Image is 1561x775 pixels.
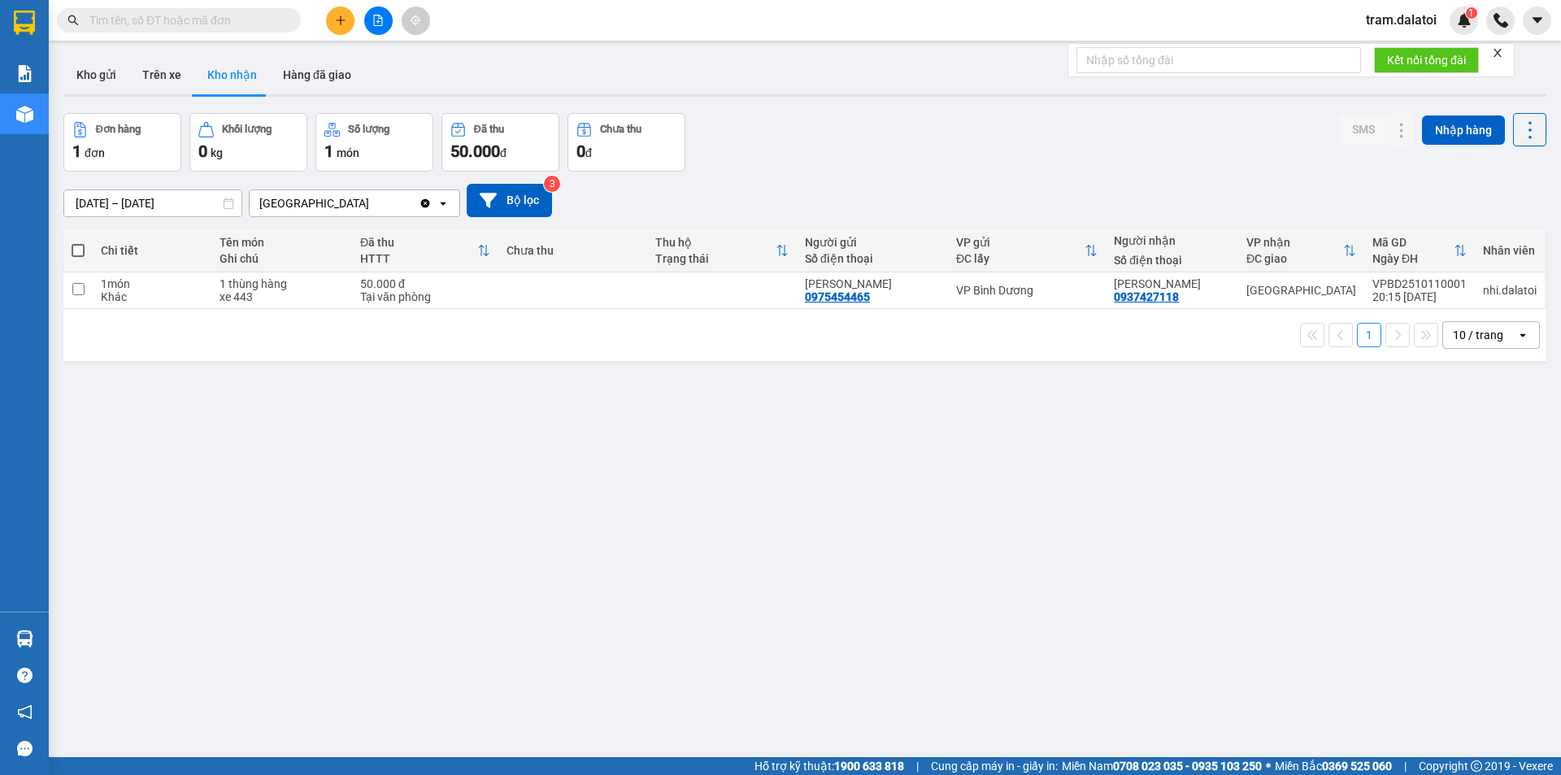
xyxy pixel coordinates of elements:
[1494,13,1508,28] img: phone-icon
[1453,327,1503,343] div: 10 / trang
[360,236,477,249] div: Đã thu
[16,630,33,647] img: warehouse-icon
[916,757,919,775] span: |
[1266,763,1271,769] span: ⚪️
[1422,115,1505,145] button: Nhập hàng
[655,252,776,265] div: Trạng thái
[360,290,490,303] div: Tại văn phòng
[198,142,207,161] span: 0
[805,252,940,265] div: Số điện thoại
[1457,13,1472,28] img: icon-new-feature
[220,290,344,303] div: xe 443
[1114,290,1179,303] div: 0937427118
[129,55,194,94] button: Trên xe
[834,760,904,773] strong: 1900 633 818
[474,124,504,135] div: Đã thu
[1322,760,1392,773] strong: 0369 525 060
[1339,115,1388,144] button: SMS
[360,252,477,265] div: HTTT
[956,236,1085,249] div: VP gửi
[220,252,344,265] div: Ghi chú
[600,124,641,135] div: Chưa thu
[1466,7,1477,19] sup: 1
[1114,254,1230,267] div: Số điện thoại
[437,197,450,210] svg: open
[220,236,344,249] div: Tên món
[567,113,685,172] button: Chưa thu0đ
[931,757,1058,775] span: Cung cấp máy in - giấy in:
[372,15,384,26] span: file-add
[544,176,560,192] sup: 3
[360,277,490,290] div: 50.000 đ
[17,704,33,720] span: notification
[211,146,223,159] span: kg
[1483,244,1537,257] div: Nhân viên
[14,11,35,35] img: logo-vxr
[17,741,33,756] span: message
[364,7,393,35] button: file-add
[805,290,870,303] div: 0975454465
[1483,284,1537,297] div: nhi.dalatoi
[220,277,344,290] div: 1 thùng hàng
[585,146,592,159] span: đ
[1372,252,1454,265] div: Ngày ĐH
[410,15,421,26] span: aim
[956,252,1085,265] div: ĐC lấy
[467,184,552,217] button: Bộ lọc
[647,229,797,272] th: Toggle SortBy
[85,146,105,159] span: đơn
[1238,229,1364,272] th: Toggle SortBy
[441,113,559,172] button: Đã thu50.000đ
[1530,13,1545,28] span: caret-down
[324,142,333,161] span: 1
[1372,236,1454,249] div: Mã GD
[1246,284,1356,297] div: [GEOGRAPHIC_DATA]
[948,229,1106,272] th: Toggle SortBy
[500,146,507,159] span: đ
[1471,760,1482,772] span: copyright
[259,195,369,211] div: [GEOGRAPHIC_DATA]
[1114,234,1230,247] div: Người nhận
[1353,10,1450,30] span: tram.dalatoi
[1246,252,1343,265] div: ĐC giao
[1357,323,1381,347] button: 1
[1523,7,1551,35] button: caret-down
[17,668,33,683] span: question-circle
[1372,277,1467,290] div: VPBD2510110001
[16,106,33,123] img: warehouse-icon
[101,290,203,303] div: Khác
[101,277,203,290] div: 1 món
[1113,760,1262,773] strong: 0708 023 035 - 0935 103 250
[96,124,141,135] div: Đơn hàng
[337,146,359,159] span: món
[450,142,500,161] span: 50.000
[326,7,354,35] button: plus
[222,124,272,135] div: Khối lượng
[194,55,270,94] button: Kho nhận
[754,757,904,775] span: Hỗ trợ kỹ thuật:
[63,113,181,172] button: Đơn hàng1đơn
[1387,51,1466,69] span: Kết nối tổng đài
[1468,7,1474,19] span: 1
[64,190,241,216] input: Select a date range.
[655,236,776,249] div: Thu hộ
[89,11,281,29] input: Tìm tên, số ĐT hoặc mã đơn
[1516,329,1529,342] svg: open
[1404,757,1407,775] span: |
[270,55,364,94] button: Hàng đã giao
[16,65,33,82] img: solution-icon
[315,113,433,172] button: Số lượng1món
[1275,757,1392,775] span: Miền Bắc
[1374,47,1479,73] button: Kết nối tổng đài
[1062,757,1262,775] span: Miền Nam
[371,195,372,211] input: Selected Đà Lạt.
[101,244,203,257] div: Chi tiết
[348,124,389,135] div: Số lượng
[956,284,1098,297] div: VP Bình Dương
[189,113,307,172] button: Khối lượng0kg
[72,142,81,161] span: 1
[576,142,585,161] span: 0
[507,244,640,257] div: Chưa thu
[67,15,79,26] span: search
[419,197,432,210] svg: Clear value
